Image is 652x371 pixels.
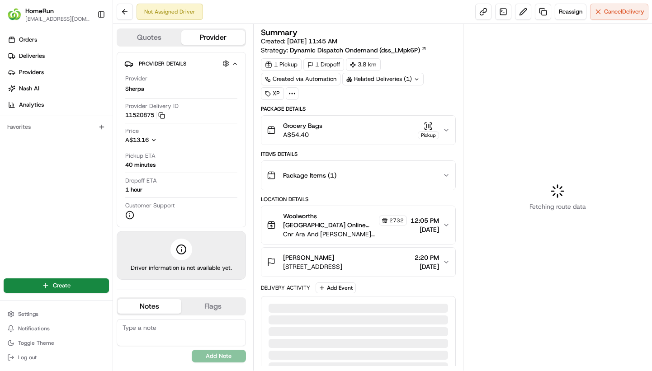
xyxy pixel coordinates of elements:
div: Favorites [4,120,109,134]
div: 1 hour [125,186,142,194]
span: Fetching route data [529,202,586,211]
button: Provider [181,30,245,45]
span: Pickup ETA [125,152,156,160]
span: Orders [19,36,37,44]
span: Sherpa [125,85,144,93]
span: A$54.40 [283,130,322,139]
div: XP [261,87,284,100]
span: Cancel Delivery [604,8,644,16]
span: [STREET_ADDRESS] [283,262,342,271]
button: Notifications [4,322,109,335]
button: Notes [118,299,181,314]
span: [DATE] 11:45 AM [287,37,337,45]
div: Related Deliveries (1) [342,73,424,85]
button: Toggle Theme [4,337,109,349]
span: Create [53,282,71,290]
a: Nash AI [4,81,113,96]
div: Pickup [418,131,439,139]
span: Cnr Ara And [PERSON_NAME][STREET_ADDRESS] [283,230,407,239]
a: Analytics [4,98,113,112]
div: 3.8 km [346,58,381,71]
button: Provider Details [124,56,238,71]
span: [DATE] [411,225,439,234]
button: Pickup [418,122,439,139]
div: 40 minutes [125,161,156,169]
span: Deliveries [19,52,45,60]
button: CancelDelivery [590,4,648,20]
button: [PERSON_NAME][STREET_ADDRESS]2:20 PM[DATE] [261,248,455,277]
div: Strategy: [261,46,427,55]
span: Nash AI [19,85,39,93]
span: Created: [261,37,337,46]
span: Analytics [19,101,44,109]
a: Created via Automation [261,73,340,85]
button: Package Items (1) [261,161,455,190]
div: Package Details [261,105,456,113]
div: 1 Dropoff [303,58,344,71]
span: A$13.16 [125,136,149,144]
span: Driver information is not available yet. [131,264,232,272]
span: [DATE] [415,262,439,271]
button: Add Event [316,282,356,293]
span: Customer Support [125,202,175,210]
span: 2:20 PM [415,253,439,262]
span: Provider Details [139,60,186,67]
span: Package Items ( 1 ) [283,171,336,180]
span: 2732 [389,217,404,224]
h3: Summary [261,28,298,37]
span: Dropoff ETA [125,177,157,185]
button: Log out [4,351,109,364]
span: Dynamic Dispatch Ondemand (dss_LMpk6P) [290,46,420,55]
span: [PERSON_NAME] [283,253,334,262]
span: 12:05 PM [411,216,439,225]
span: Providers [19,68,44,76]
button: Grocery BagsA$54.40Pickup [261,116,455,145]
span: Grocery Bags [283,121,322,130]
div: 1 Pickup [261,58,302,71]
img: HomeRun [7,7,22,22]
a: Providers [4,65,113,80]
div: Delivery Activity [261,284,310,291]
a: Orders [4,33,113,47]
span: Woolworths [GEOGRAPHIC_DATA] Online Team [283,211,377,230]
button: HomeRunHomeRun[EMAIL_ADDRESS][DOMAIN_NAME] [4,4,94,25]
span: Price [125,127,139,135]
button: Flags [181,299,245,314]
button: [EMAIL_ADDRESS][DOMAIN_NAME] [25,15,90,23]
span: Settings [18,310,38,318]
a: Dynamic Dispatch Ondemand (dss_LMpk6P) [290,46,427,55]
button: Create [4,278,109,293]
span: Notifications [18,325,50,332]
div: Items Details [261,150,456,158]
button: Quotes [118,30,181,45]
button: Settings [4,308,109,320]
span: Log out [18,354,37,361]
button: Reassign [555,4,586,20]
button: HomeRun [25,6,54,15]
span: Toggle Theme [18,339,54,347]
a: Deliveries [4,49,113,63]
button: Woolworths [GEOGRAPHIC_DATA] Online Team2732Cnr Ara And [PERSON_NAME][STREET_ADDRESS]12:05 PM[DATE] [261,206,455,244]
span: Provider Delivery ID [125,102,179,110]
button: 11520875 [125,111,165,119]
div: Location Details [261,196,456,203]
span: Provider [125,75,147,83]
button: A$13.16 [125,136,205,144]
span: Reassign [559,8,582,16]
